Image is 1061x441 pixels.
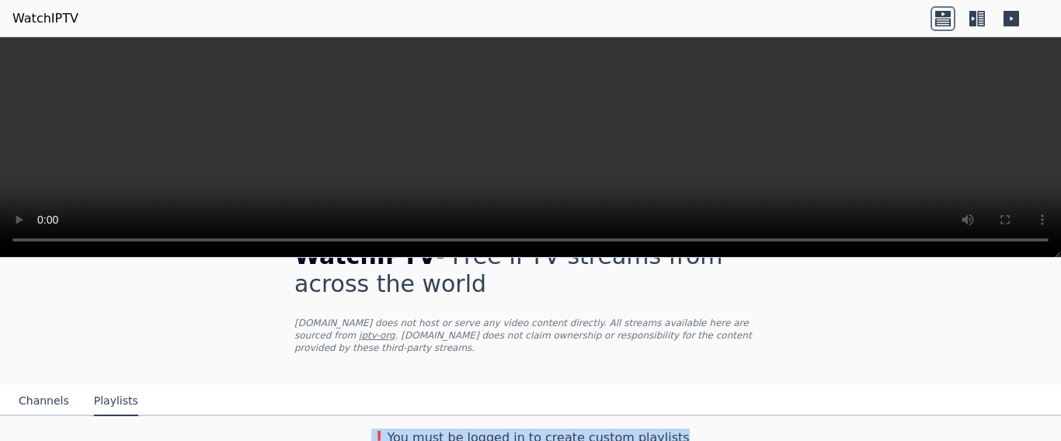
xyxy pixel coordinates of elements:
button: Playlists [94,387,138,416]
a: iptv-org [359,330,395,341]
p: [DOMAIN_NAME] does not host or serve any video content directly. All streams available here are s... [294,317,767,354]
a: WatchIPTV [12,9,78,28]
h1: - Free IPTV streams from across the world [294,242,767,298]
button: Channels [19,387,69,416]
